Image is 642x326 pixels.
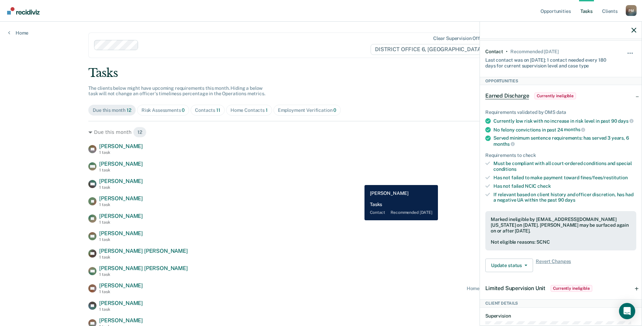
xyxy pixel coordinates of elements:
[371,44,492,55] span: DISTRICT OFFICE 6, [GEOGRAPHIC_DATA]
[230,107,268,113] div: Home Contacts
[333,107,336,113] span: 0
[485,259,533,272] button: Update status
[7,7,40,15] img: Recidiviz
[99,168,143,172] div: 1 task
[480,85,642,107] div: Earned DischargeCurrently ineligible
[485,152,636,158] div: Requirements to check
[99,202,143,207] div: 1 task
[618,118,633,124] span: days
[216,107,220,113] span: 11
[127,107,131,113] span: 12
[493,183,636,189] div: Has not failed NCIC
[433,36,491,41] div: Clear supervision officers
[467,286,554,291] div: Home contact recommended in a month
[99,289,143,294] div: 1 task
[485,285,545,291] span: Limited Supervision Unit
[537,183,551,189] span: check
[141,107,185,113] div: Risk Assessments
[565,197,575,203] span: days
[485,313,636,319] dt: Supervision
[493,135,636,147] div: Served minimum sentence requirements: has served 3 years, 6
[485,55,611,69] div: Last contact was on [DATE]; 1 contact needed every 180 days for current supervision level and cas...
[99,282,143,289] span: [PERSON_NAME]
[99,230,143,237] span: [PERSON_NAME]
[8,30,28,36] a: Home
[506,49,508,55] div: •
[99,255,188,260] div: 1 task
[491,239,631,245] div: Not eligible reasons: SCNC
[485,49,503,55] div: Contact
[278,107,337,113] div: Employment Verification
[133,127,147,138] span: 12
[99,272,188,277] div: 1 task
[99,213,143,219] span: [PERSON_NAME]
[493,118,636,124] div: Currently low risk with no increase in risk level in past 90
[182,107,185,113] span: 0
[510,49,558,55] div: Recommended in 18 days
[480,77,642,85] div: Opportunities
[493,141,515,147] span: months
[195,107,220,113] div: Contacts
[99,195,143,202] span: [PERSON_NAME]
[99,143,143,149] span: [PERSON_NAME]
[99,220,143,225] div: 1 task
[626,5,637,16] div: P M
[619,303,635,319] div: Open Intercom Messenger
[564,127,585,132] span: months
[480,299,642,307] div: Client Details
[266,107,268,113] span: 1
[88,127,554,138] div: Due this month
[93,107,131,113] div: Due this month
[493,192,636,203] div: If relevant based on client history and officer discretion, has had a negative UA within the past 90
[485,109,636,115] div: Requirements validated by OMS data
[88,66,554,80] div: Tasks
[534,93,576,99] span: Currently ineligible
[626,5,637,16] button: Profile dropdown button
[88,85,265,97] span: The clients below might have upcoming requirements this month. Hiding a below task will not chang...
[493,166,516,172] span: conditions
[99,161,143,167] span: [PERSON_NAME]
[491,217,631,233] div: Marked ineligible by [EMAIL_ADDRESS][DOMAIN_NAME][US_STATE] on [DATE]. [PERSON_NAME] may be surfa...
[493,161,636,172] div: Must be compliant with all court-ordered conditions and special
[485,93,529,99] span: Earned Discharge
[99,307,143,312] div: 1 task
[99,237,143,242] div: 1 task
[580,175,628,180] span: fines/fees/restitution
[493,175,636,181] div: Has not failed to make payment toward
[480,278,642,299] div: Limited Supervision UnitCurrently ineligible
[99,248,188,254] span: [PERSON_NAME] [PERSON_NAME]
[99,150,143,155] div: 1 task
[99,300,143,306] span: [PERSON_NAME]
[551,285,592,292] span: Currently ineligible
[99,178,143,184] span: [PERSON_NAME]
[99,185,143,190] div: 1 task
[99,265,188,271] span: [PERSON_NAME] [PERSON_NAME]
[99,317,143,324] span: [PERSON_NAME]
[536,259,571,272] span: Revert Changes
[493,127,636,133] div: No felony convictions in past 24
